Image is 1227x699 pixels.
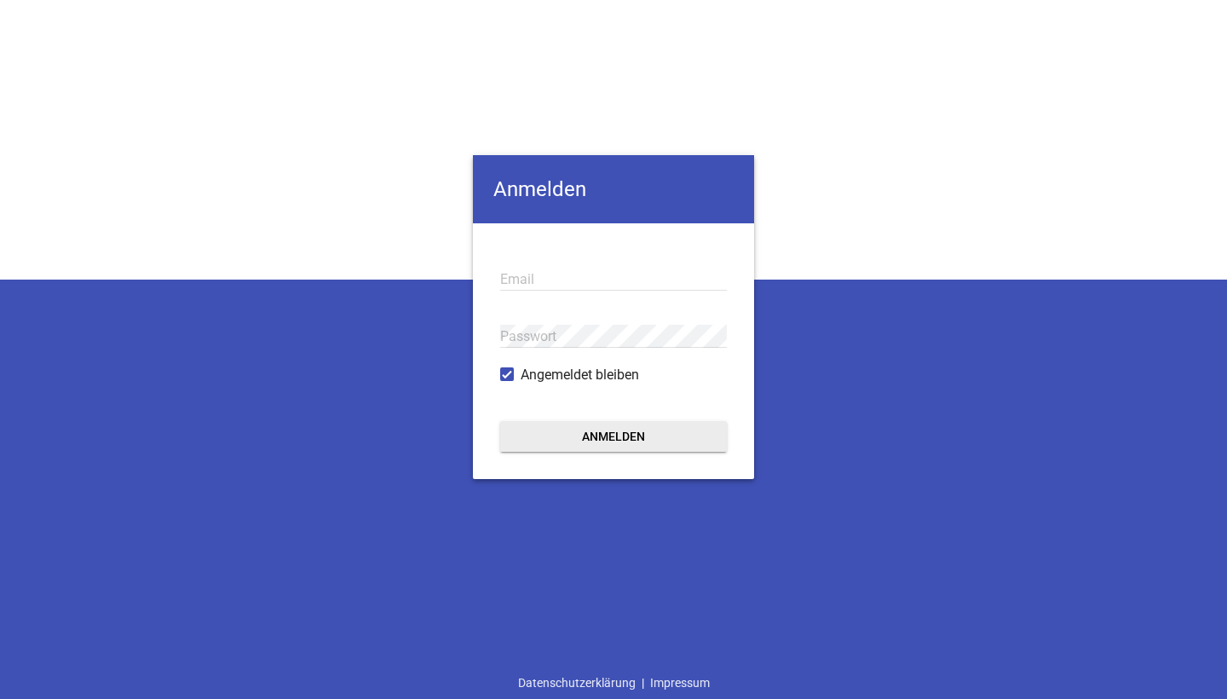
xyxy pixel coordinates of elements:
a: Datenschutzerklärung [512,667,642,699]
h4: Anmelden [473,155,754,223]
a: Impressum [644,667,716,699]
div: | [512,667,716,699]
span: Angemeldet bleiben [521,365,639,385]
button: Anmelden [500,421,727,452]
